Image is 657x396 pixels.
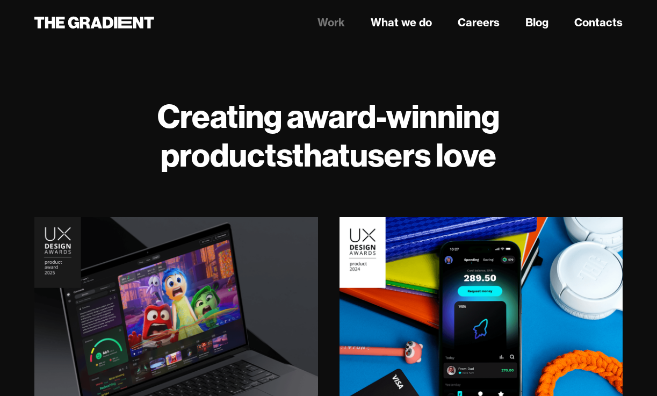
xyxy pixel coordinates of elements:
strong: that [292,134,350,175]
a: Careers [458,15,500,31]
a: Blog [525,15,548,31]
a: What we do [371,15,432,31]
h1: Creating award-winning products users love [34,97,623,174]
a: Contacts [574,15,623,31]
a: Work [317,15,345,31]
